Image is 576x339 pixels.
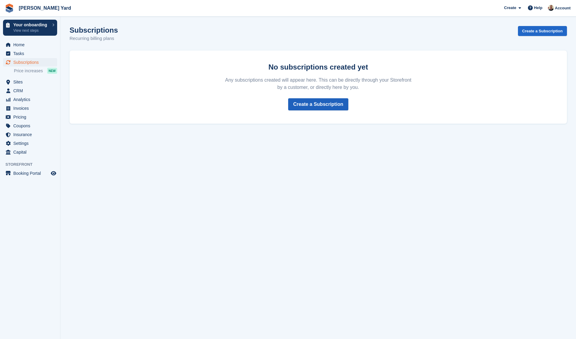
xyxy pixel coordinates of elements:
[5,161,60,168] span: Storefront
[3,113,57,121] a: menu
[14,67,57,74] a: Price increases NEW
[13,23,49,27] p: Your onboarding
[13,104,50,112] span: Invoices
[3,122,57,130] a: menu
[3,78,57,86] a: menu
[70,26,118,34] h1: Subscriptions
[288,98,348,110] a: Create a Subscription
[518,26,567,36] a: Create a Subscription
[13,28,49,33] p: View next steps
[13,86,50,95] span: CRM
[3,49,57,58] a: menu
[13,122,50,130] span: Coupons
[555,5,571,11] span: Account
[3,41,57,49] a: menu
[50,170,57,177] a: Preview store
[3,104,57,112] a: menu
[13,139,50,148] span: Settings
[14,68,43,74] span: Price increases
[223,77,414,91] p: Any subscriptions created will appear here. This can be directly through your Storefront by a cus...
[70,35,118,42] p: Recurring billing plans
[5,4,14,13] img: stora-icon-8386f47178a22dfd0bd8f6a31ec36ba5ce8667c1dd55bd0f319d3a0aa187defe.svg
[3,20,57,36] a: Your onboarding View next steps
[16,3,73,13] a: [PERSON_NAME] Yard
[47,68,57,74] div: NEW
[13,49,50,58] span: Tasks
[268,63,368,71] strong: No subscriptions created yet
[13,95,50,104] span: Analytics
[3,95,57,104] a: menu
[3,130,57,139] a: menu
[548,5,554,11] img: Si Allen
[13,78,50,86] span: Sites
[3,58,57,67] a: menu
[3,139,57,148] a: menu
[534,5,542,11] span: Help
[13,41,50,49] span: Home
[13,148,50,156] span: Capital
[3,169,57,178] a: menu
[3,148,57,156] a: menu
[13,130,50,139] span: Insurance
[504,5,516,11] span: Create
[13,169,50,178] span: Booking Portal
[13,58,50,67] span: Subscriptions
[3,86,57,95] a: menu
[13,113,50,121] span: Pricing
